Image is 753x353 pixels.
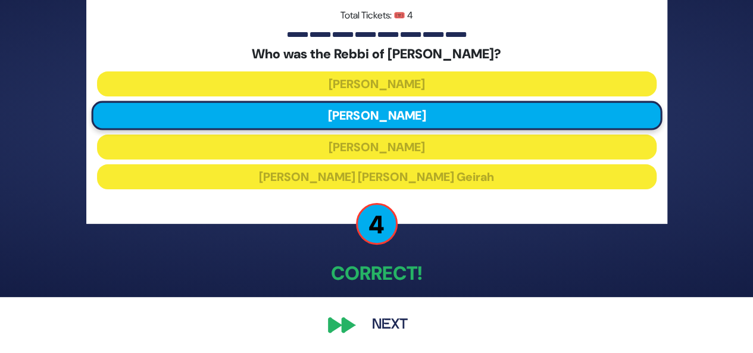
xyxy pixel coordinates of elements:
button: [PERSON_NAME] [PERSON_NAME] Geirah [97,164,657,189]
p: Correct! [86,259,667,288]
h5: Who was the Rebbi of [PERSON_NAME]? [97,46,657,62]
button: [PERSON_NAME] [97,135,657,160]
p: 4 [356,203,398,245]
p: Total Tickets: 🎟️ 4 [97,8,657,23]
button: Next [355,311,424,339]
button: [PERSON_NAME] [91,101,662,130]
button: [PERSON_NAME] [97,71,657,96]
